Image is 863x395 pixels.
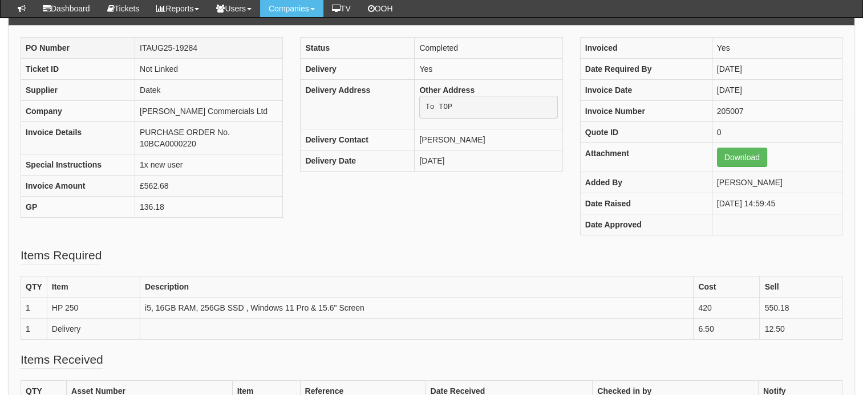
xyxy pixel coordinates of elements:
legend: Items Required [21,247,102,264]
th: Invoice Amount [21,176,135,197]
th: PO Number [21,38,135,59]
td: 0 [712,122,842,143]
th: Invoice Date [580,80,712,101]
td: PURCHASE ORDER No. 10BCA0000220 [135,122,283,154]
td: i5, 16GB RAM, 256GB SSD , Windows 11 Pro & 15.6" Screen [140,298,694,319]
th: Delivery [301,59,415,80]
th: Supplier [21,80,135,101]
td: 136.18 [135,197,283,218]
td: [DATE] 14:59:45 [712,193,842,214]
th: Ticket ID [21,59,135,80]
td: [DATE] [712,80,842,101]
th: Special Instructions [21,154,135,176]
th: Date Raised [580,193,712,214]
td: 550.18 [760,298,842,319]
th: Company [21,101,135,122]
th: Delivery Address [301,80,415,129]
td: HP 250 [47,298,140,319]
td: 1x new user [135,154,283,176]
td: [PERSON_NAME] Commercials Ltd [135,101,283,122]
th: Item [47,276,140,298]
td: 205007 [712,101,842,122]
td: Completed [415,38,562,59]
td: Yes [415,59,562,80]
td: 420 [694,298,760,319]
th: Invoice Number [580,101,712,122]
th: Delivery Date [301,150,415,171]
th: QTY [21,276,47,298]
td: 12.50 [760,319,842,340]
th: Invoice Details [21,122,135,154]
b: Other Address [419,85,475,95]
th: Delivery Contact [301,129,415,150]
td: 6.50 [694,319,760,340]
td: [PERSON_NAME] [415,129,562,150]
th: Quote ID [580,122,712,143]
th: Date Approved [580,214,712,235]
td: Not Linked [135,59,283,80]
td: 1 [21,298,47,319]
th: Status [301,38,415,59]
th: Description [140,276,694,298]
td: Delivery [47,319,140,340]
th: Sell [760,276,842,298]
th: Added By [580,172,712,193]
td: ITAUG25-19284 [135,38,283,59]
td: Yes [712,38,842,59]
td: Datek [135,80,283,101]
td: [DATE] [712,59,842,80]
a: Download [717,148,767,167]
td: [PERSON_NAME] [712,172,842,193]
th: Cost [694,276,760,298]
td: £562.68 [135,176,283,197]
th: Invoiced [580,38,712,59]
th: Date Required By [580,59,712,80]
legend: Items Received [21,351,103,369]
pre: To TOP [419,96,557,119]
th: Attachment [580,143,712,172]
td: 1 [21,319,47,340]
td: [DATE] [415,150,562,171]
th: GP [21,197,135,218]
